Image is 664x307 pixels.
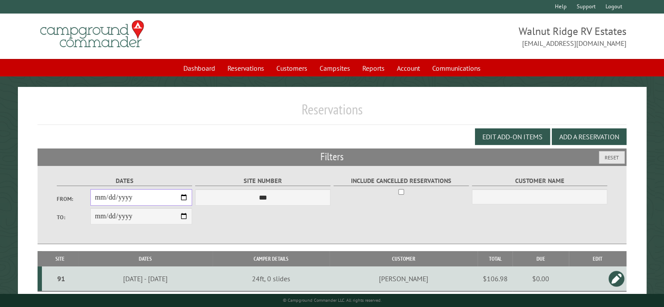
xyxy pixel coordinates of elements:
[552,128,626,145] button: Add a Reservation
[332,24,626,48] span: Walnut Ridge RV Estates [EMAIL_ADDRESS][DOMAIN_NAME]
[478,251,513,266] th: Total
[38,101,626,125] h1: Reservations
[78,251,213,266] th: Dates
[330,266,478,291] td: [PERSON_NAME]
[427,60,486,76] a: Communications
[57,176,193,186] label: Dates
[42,251,78,266] th: Site
[475,128,550,145] button: Edit Add-on Items
[271,60,313,76] a: Customers
[392,60,425,76] a: Account
[330,251,478,266] th: Customer
[569,251,626,266] th: Edit
[79,274,211,283] div: [DATE] - [DATE]
[283,297,382,303] small: © Campground Commander LLC. All rights reserved.
[57,195,91,203] label: From:
[45,274,77,283] div: 91
[513,266,569,291] td: $0.00
[357,60,390,76] a: Reports
[222,60,269,76] a: Reservations
[213,266,330,291] td: 24ft, 0 slides
[478,266,513,291] td: $106.98
[195,176,331,186] label: Site Number
[178,60,220,76] a: Dashboard
[513,251,569,266] th: Due
[314,60,355,76] a: Campsites
[334,176,469,186] label: Include Cancelled Reservations
[599,151,625,164] button: Reset
[213,251,330,266] th: Camper Details
[57,213,91,221] label: To:
[38,148,626,165] h2: Filters
[472,176,608,186] label: Customer Name
[38,17,147,51] img: Campground Commander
